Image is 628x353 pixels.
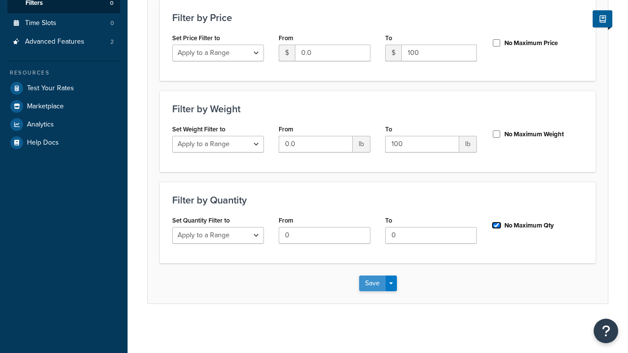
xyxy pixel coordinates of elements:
label: To [385,126,392,133]
span: 2 [110,38,114,46]
a: Marketplace [7,98,120,115]
label: Set Price Filter to [172,34,220,42]
label: No Maximum Weight [504,130,564,139]
span: Advanced Features [25,38,84,46]
li: Advanced Features [7,33,120,51]
label: Set Weight Filter to [172,126,225,133]
label: From [279,217,293,224]
span: Marketplace [27,102,64,111]
span: Test Your Rates [27,84,74,93]
span: 0 [110,19,114,27]
button: Open Resource Center [594,319,618,343]
a: Help Docs [7,134,120,151]
h3: Filter by Weight [172,103,583,114]
span: $ [385,45,401,61]
span: Help Docs [27,139,59,147]
span: Time Slots [25,19,56,27]
label: No Maximum Price [504,39,558,48]
h3: Filter by Price [172,12,583,23]
span: $ [279,45,295,61]
h3: Filter by Quantity [172,195,583,205]
a: Analytics [7,116,120,133]
a: Test Your Rates [7,79,120,97]
span: lb [353,136,370,152]
label: No Maximum Qty [504,221,554,230]
span: lb [459,136,477,152]
div: Resources [7,69,120,77]
a: Advanced Features2 [7,33,120,51]
label: To [385,217,392,224]
label: Set Quantity Filter to [172,217,230,224]
a: Time Slots0 [7,14,120,32]
span: Analytics [27,121,54,129]
button: Save [359,276,386,291]
li: Time Slots [7,14,120,32]
button: Show Help Docs [593,10,612,27]
label: From [279,34,293,42]
label: From [279,126,293,133]
label: To [385,34,392,42]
